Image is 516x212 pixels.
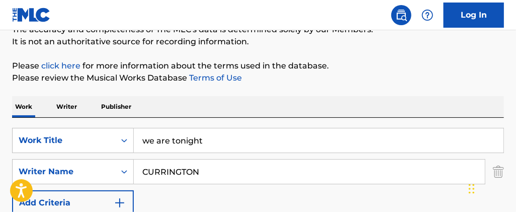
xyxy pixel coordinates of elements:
img: help [421,9,434,21]
a: click here [41,61,80,70]
div: Work Title [19,134,109,147]
p: Work [12,96,35,117]
div: Writer Name [19,166,109,178]
p: Writer [53,96,80,117]
p: Publisher [98,96,134,117]
img: MLC Logo [12,8,51,22]
div: Drag [469,174,475,204]
img: 9d2ae6d4665cec9f34b9.svg [114,197,126,209]
a: Terms of Use [187,73,242,83]
a: Public Search [391,5,411,25]
p: Please for more information about the terms used in the database. [12,60,504,72]
div: Help [417,5,438,25]
iframe: Chat Widget [466,164,516,212]
img: search [395,9,407,21]
a: Log In [444,3,504,28]
p: It is not an authoritative source for recording information. [12,36,504,48]
p: Please review the Musical Works Database [12,72,504,84]
img: Delete Criterion [493,159,504,184]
